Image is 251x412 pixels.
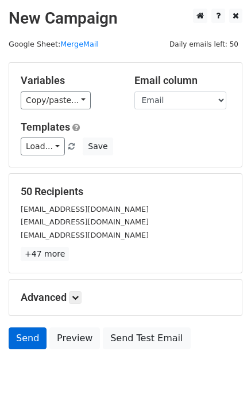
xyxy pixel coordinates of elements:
[9,327,47,349] a: Send
[9,9,242,28] h2: New Campaign
[9,40,98,48] small: Google Sheet:
[165,38,242,51] span: Daily emails left: 50
[21,121,70,133] a: Templates
[60,40,98,48] a: MergeMail
[21,218,149,226] small: [EMAIL_ADDRESS][DOMAIN_NAME]
[21,231,149,239] small: [EMAIL_ADDRESS][DOMAIN_NAME]
[134,74,231,87] h5: Email column
[21,138,65,155] a: Load...
[83,138,113,155] button: Save
[21,247,69,261] a: +47 more
[21,185,230,198] h5: 50 Recipients
[194,357,251,412] iframe: Chat Widget
[21,291,230,304] h5: Advanced
[21,205,149,213] small: [EMAIL_ADDRESS][DOMAIN_NAME]
[165,40,242,48] a: Daily emails left: 50
[21,91,91,109] a: Copy/paste...
[21,74,117,87] h5: Variables
[103,327,190,349] a: Send Test Email
[49,327,100,349] a: Preview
